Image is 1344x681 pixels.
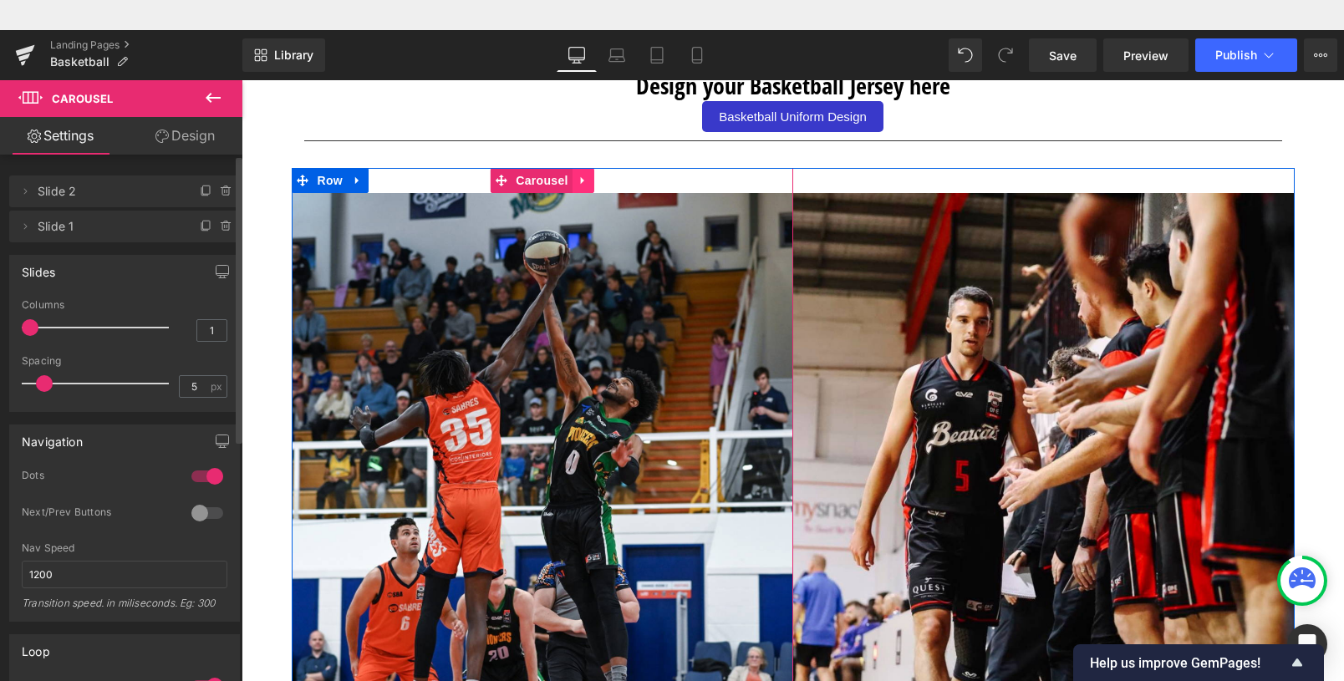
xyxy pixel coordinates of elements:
span: px [211,381,225,392]
span: Carousel [52,92,113,105]
button: Undo [949,38,982,72]
a: New Library [242,38,325,72]
span: Preview [1123,47,1168,64]
span: Publish [1215,48,1257,62]
div: Loop [22,635,50,658]
button: More [1304,38,1337,72]
a: Design [125,117,246,155]
div: Columns [22,299,227,311]
a: Desktop [557,38,597,72]
div: Slides [22,256,55,279]
span: Save [1049,47,1077,64]
div: Nav Speed [22,542,227,554]
span: Carousel [270,118,330,143]
a: Mobile [677,38,717,72]
div: Next/Prev Buttons [22,506,175,523]
span: Basketball Uniform Design [477,59,625,74]
button: Redo [989,38,1022,72]
span: Row [72,118,105,143]
h2: Design your Basketball Jersey here [63,19,1041,51]
a: Preview [1103,38,1189,72]
span: Slide 1 [38,211,178,242]
div: Navigation [22,425,83,449]
div: Spacing [22,355,227,367]
button: Publish [1195,38,1297,72]
span: Basketball [50,55,109,69]
div: Open Intercom Messenger [1287,624,1327,664]
a: Expand / Collapse [331,118,353,143]
span: Library [274,48,313,63]
span: Help us improve GemPages! [1090,655,1287,671]
a: Laptop [597,38,637,72]
div: Dots [22,469,175,486]
a: Basketball Uniform Design [461,51,642,82]
div: Transition speed. in miliseconds. Eg: 300 [22,597,227,621]
a: Tablet [637,38,677,72]
a: Landing Pages [50,38,242,52]
button: Show survey - Help us improve GemPages! [1090,653,1307,673]
a: Expand / Collapse [105,118,127,143]
span: Slide 2 [38,175,178,207]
